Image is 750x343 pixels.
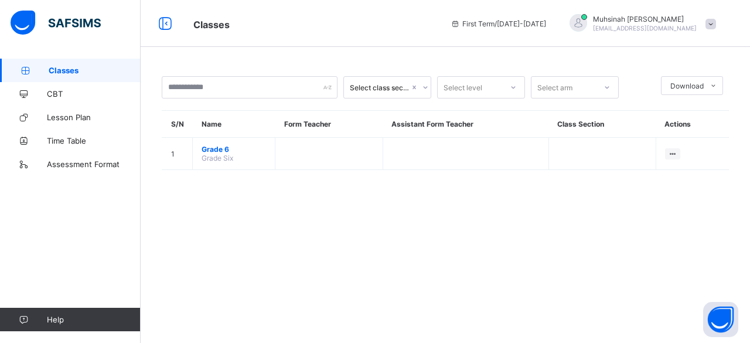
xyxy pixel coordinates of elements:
[444,76,482,99] div: Select level
[593,25,697,32] span: [EMAIL_ADDRESS][DOMAIN_NAME]
[656,111,729,138] th: Actions
[162,138,193,170] td: 1
[670,81,704,90] span: Download
[451,19,546,28] span: session/term information
[558,14,722,33] div: MuhsinahChowdhury
[11,11,101,35] img: safsims
[49,66,141,75] span: Classes
[350,83,410,92] div: Select class section
[47,113,141,122] span: Lesson Plan
[548,111,656,138] th: Class Section
[537,76,572,99] div: Select arm
[193,19,230,30] span: Classes
[593,15,697,23] span: Muhsinah [PERSON_NAME]
[275,111,383,138] th: Form Teacher
[47,159,141,169] span: Assessment Format
[162,111,193,138] th: S/N
[47,89,141,99] span: CBT
[703,302,738,337] button: Open asap
[202,154,233,162] span: Grade Six
[47,136,141,145] span: Time Table
[202,145,266,154] span: Grade 6
[383,111,548,138] th: Assistant Form Teacher
[193,111,275,138] th: Name
[47,315,140,324] span: Help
